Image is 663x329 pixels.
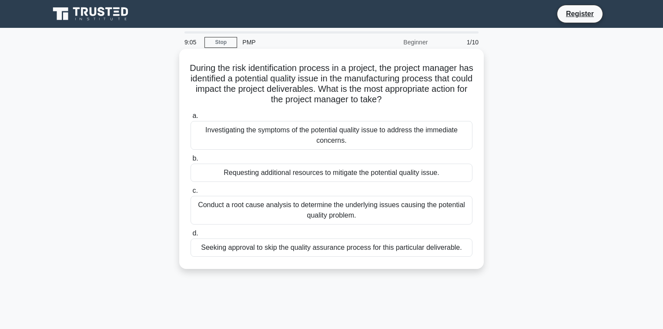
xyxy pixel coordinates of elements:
a: Register [561,8,599,19]
a: Stop [204,37,237,48]
div: Investigating the symptoms of the potential quality issue to address the immediate concerns. [191,121,472,150]
span: b. [192,154,198,162]
div: Beginner [357,34,433,51]
span: a. [192,112,198,119]
h5: During the risk identification process in a project, the project manager has identified a potenti... [190,63,473,105]
div: 9:05 [179,34,204,51]
span: d. [192,229,198,237]
div: Requesting additional resources to mitigate the potential quality issue. [191,164,472,182]
div: Seeking approval to skip the quality assurance process for this particular deliverable. [191,238,472,257]
div: 1/10 [433,34,484,51]
div: Conduct a root cause analysis to determine the underlying issues causing the potential quality pr... [191,196,472,225]
span: c. [192,187,198,194]
div: PMP [237,34,357,51]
